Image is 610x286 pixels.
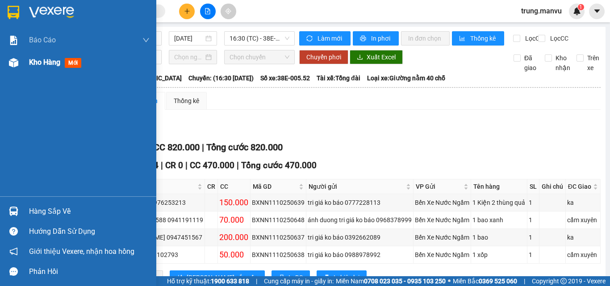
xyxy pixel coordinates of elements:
div: 150.000 [219,196,248,209]
span: CC 820.000 [154,142,200,153]
button: bar-chartThống kê [452,31,504,46]
img: warehouse-icon [9,207,18,216]
th: Tên hàng [471,179,527,194]
span: printer [324,274,330,282]
td: BXNN1110250637 [251,229,306,246]
div: tri giá ko báo 0392662089 [308,232,412,242]
span: In biên lai [334,273,359,282]
div: Hàng sắp về [29,205,150,218]
strong: 0708 023 035 - 0935 103 250 [364,278,446,285]
div: 200.000 [219,231,248,244]
span: Tổng cước 820.000 [206,142,283,153]
button: caret-down [589,4,605,19]
span: printer [279,274,285,282]
span: VP Gửi [416,182,462,191]
span: Tổng cước 470.000 [241,160,317,170]
span: | [237,160,239,170]
div: tri giá ko báo 0988978992 [308,250,412,260]
th: CC [218,179,250,194]
td: BXNN1110250639 [251,194,306,211]
th: Ghi chú [539,179,566,194]
div: Hướng dẫn sử dụng [29,225,150,238]
span: Người nhận [118,182,196,191]
span: Làm mới [318,33,343,43]
span: Cung cấp máy in - giấy in: [264,276,334,286]
div: ka [567,232,599,242]
div: [PERSON_NAME] 0947451567 [117,232,203,242]
strong: 0369 525 060 [479,278,517,285]
span: copyright [560,278,567,284]
img: warehouse-icon [9,58,18,67]
span: | [202,142,204,153]
span: Hỗ trợ kỹ thuật: [167,276,249,286]
input: Chọn ngày [174,52,204,62]
span: Chuyến: (16:30 [DATE]) [188,73,254,83]
button: In đơn chọn [401,31,450,46]
span: trung.manvu [514,5,569,17]
span: | [256,276,257,286]
sup: 1 [578,4,584,10]
div: Bến Xe Nước Ngầm [415,215,469,225]
button: syncLàm mới [299,31,351,46]
span: Lọc CC [547,33,570,43]
span: notification [9,247,18,256]
button: downloadXuất Excel [350,50,403,64]
span: In DS [288,273,303,282]
span: CR 0 [165,160,183,170]
button: printerIn phơi [353,31,399,46]
td: Bến Xe Nước Ngầm [414,229,471,246]
div: ánh duong tri giá ko báo 0968378999 [308,215,412,225]
span: Trên xe [584,53,603,73]
span: Giới thiệu Vexere, nhận hoa hồng [29,246,134,257]
span: mới [65,58,81,68]
div: Bến Xe Nước Ngầm [415,250,469,260]
span: Miền Bắc [453,276,517,286]
span: Mã GD [253,182,297,191]
div: 70.000 [219,214,248,226]
div: ka [567,198,599,207]
div: Thống kê [174,96,199,106]
div: 1 [529,198,538,207]
span: ⚪️ [448,279,451,283]
span: printer [360,35,368,42]
span: ĐC Giao [568,182,591,191]
span: sync [306,35,314,42]
span: 16:30 (TC) - 38E-005.52 [230,32,289,45]
span: Kho hàng [29,58,60,66]
button: Chuyển phơi [299,50,348,64]
span: download [357,54,363,61]
span: down [142,37,150,44]
div: Bến Xe Nước Ngầm [415,198,469,207]
td: BXNN1110250638 [251,246,306,264]
div: phúc hải 0961102793 [117,250,203,260]
th: CR [205,179,218,194]
span: Kho nhận [552,53,574,73]
button: sort-ascending[PERSON_NAME] sắp xếp [170,270,265,285]
td: Bến Xe Nước Ngầm [414,246,471,264]
div: Phản hồi [29,265,150,278]
div: 1 [529,232,538,242]
div: 1 [529,215,538,225]
span: aim [225,8,231,14]
div: tri giá ko báo 0777228113 [308,198,412,207]
strong: 1900 633 818 [211,278,249,285]
img: solution-icon [9,36,18,45]
span: Chọn chuyến [230,50,289,64]
div: Bến Xe Nước Ngầm [415,232,469,242]
span: caret-down [593,7,601,15]
span: Thống kê [470,33,497,43]
td: Bến Xe Nước Ngầm [414,194,471,211]
span: Tài xế: Tổng đài [317,73,360,83]
button: printerIn biên lai [317,270,367,285]
div: 50.000 [219,249,248,261]
span: [PERSON_NAME] sắp xếp [187,273,258,282]
div: 1 xốp [472,250,525,260]
img: logo-vxr [8,6,19,19]
img: icon-new-feature [573,7,581,15]
div: BXNN1110250639 [252,198,305,207]
th: SL [527,179,539,194]
span: file-add [205,8,211,14]
span: Người gửi [309,182,404,191]
span: sort-ascending [177,274,183,282]
button: file-add [200,4,216,19]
